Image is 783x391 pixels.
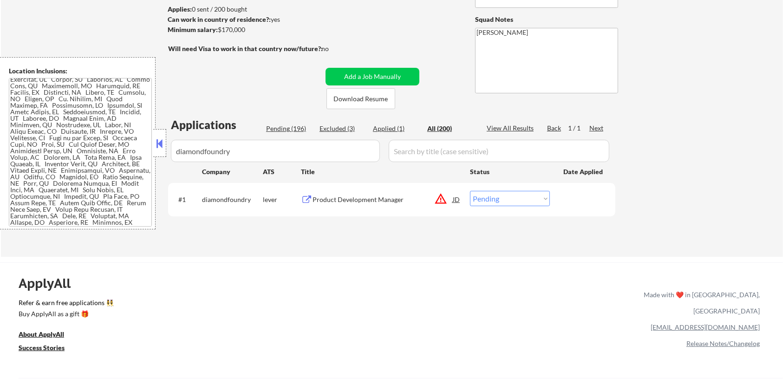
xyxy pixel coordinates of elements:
strong: Will need Visa to work in that country now/future?: [168,45,323,52]
u: About ApplyAll [19,330,64,338]
button: warning_amber [434,192,447,205]
div: $170,000 [168,25,322,34]
div: Applications [171,119,263,130]
div: Back [547,124,562,133]
div: Date Applied [563,167,604,176]
strong: Can work in country of residence?: [168,15,271,23]
div: Buy ApplyAll as a gift 🎁 [19,311,111,317]
div: no [321,44,348,53]
div: Pending (196) [266,124,313,133]
a: Buy ApplyAll as a gift 🎁 [19,309,111,321]
div: Excluded (3) [320,124,366,133]
a: Success Stories [19,343,77,355]
div: diamondfoundry [202,195,263,204]
div: 1 / 1 [568,124,589,133]
div: Status [470,163,550,180]
button: Download Resume [326,88,395,109]
div: yes [168,15,320,24]
a: Release Notes/Changelog [686,339,760,347]
div: #1 [178,195,195,204]
input: Search by title (case sensitive) [389,140,609,162]
div: JD [452,191,461,208]
div: ApplyAll [19,275,81,291]
div: Title [301,167,461,176]
input: Search by company (case sensitive) [171,140,380,162]
div: Squad Notes [475,15,618,24]
div: All (200) [427,124,474,133]
div: Product Development Manager [313,195,453,204]
div: Made with ❤️ in [GEOGRAPHIC_DATA], [GEOGRAPHIC_DATA] [640,287,760,319]
a: Refer & earn free applications 👯‍♀️ [19,300,450,309]
div: Company [202,167,263,176]
u: Success Stories [19,344,65,352]
strong: Minimum salary: [168,26,218,33]
a: [EMAIL_ADDRESS][DOMAIN_NAME] [651,323,760,331]
div: 0 sent / 200 bought [168,5,322,14]
strong: Applies: [168,5,192,13]
div: View All Results [487,124,536,133]
button: Add a Job Manually [326,68,419,85]
div: lever [263,195,301,204]
a: About ApplyAll [19,330,77,341]
div: ATS [263,167,301,176]
div: Next [589,124,604,133]
div: Location Inclusions: [9,66,152,76]
div: Applied (1) [373,124,419,133]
